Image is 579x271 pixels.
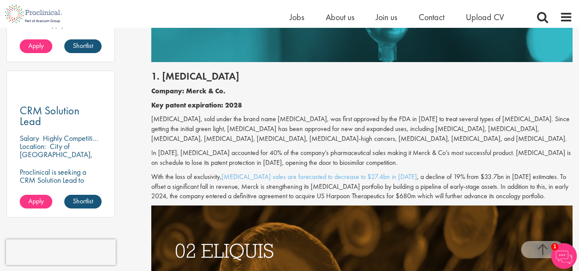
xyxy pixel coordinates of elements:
a: Join us [376,12,397,23]
a: Apply [20,195,52,208]
a: Apply [20,39,52,53]
span: Salary [20,133,39,143]
p: City of [GEOGRAPHIC_DATA], [GEOGRAPHIC_DATA] [20,141,93,167]
p: [MEDICAL_DATA], sold under the brand name [MEDICAL_DATA], was first approved by the FDA in [DATE]... [151,114,573,144]
iframe: reCAPTCHA [6,239,116,265]
p: Proclinical is seeking a CRM Solution Lead to oversee and enhance the Salesforce platform for EME... [20,168,102,208]
span: CRM Solution Lead [20,103,79,128]
a: Shortlist [64,39,102,53]
a: Shortlist [64,195,102,208]
a: About us [326,12,354,23]
p: In [DATE], [MEDICAL_DATA] accounted for 40% of the company’s pharmaceutical sales making it Merck... [151,148,573,168]
a: [MEDICAL_DATA] sales are forecasted to decrease to $27.4bn in [DATE] [222,172,417,181]
span: Apply [28,41,44,50]
a: Jobs [290,12,304,23]
h2: 1. [MEDICAL_DATA] [151,71,573,82]
p: With the loss of exclusivity, , a decline of 19% from $33.7bn in [DATE] estimates. To offset a si... [151,172,573,202]
a: Upload CV [466,12,504,23]
span: 1 [551,243,558,250]
span: Apply [28,197,44,205]
b: Key patent expiration: 2028 [151,101,242,110]
span: Location: [20,141,46,151]
b: Company: Merck & Co. [151,86,225,95]
a: CRM Solution Lead [20,105,102,127]
a: Contact [419,12,444,23]
img: Chatbot [551,243,577,269]
p: Highly Competitive Salary [43,133,121,143]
